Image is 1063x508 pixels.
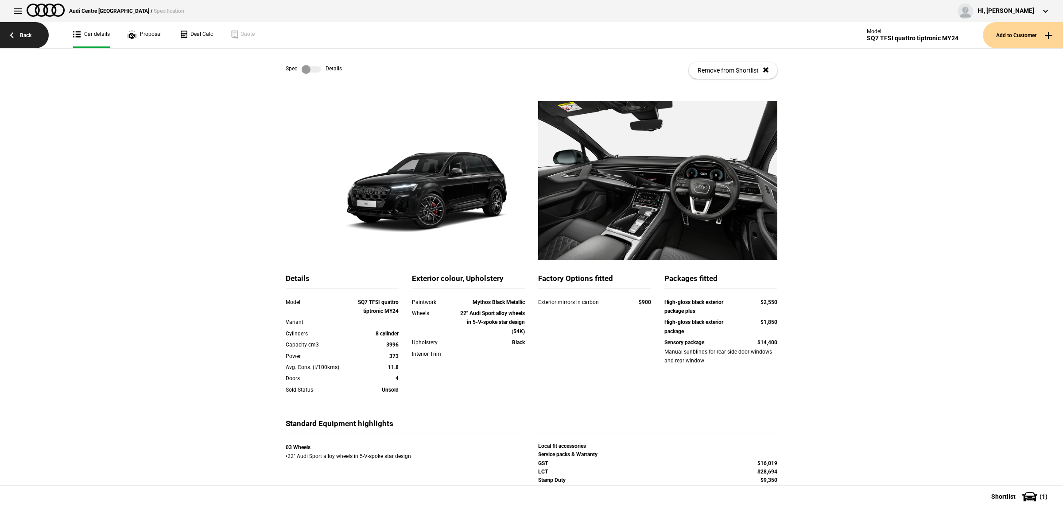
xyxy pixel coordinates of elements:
[286,318,353,327] div: Variant
[757,460,777,466] strong: $16,019
[73,22,110,48] a: Car details
[286,273,399,289] div: Details
[388,364,399,370] strong: 11.8
[867,35,958,42] div: SQ7 TFSI quattro tiptronic MY24
[538,443,586,449] strong: Local fit accessories
[396,375,399,381] strong: 4
[978,7,1034,15] div: Hi, [PERSON_NAME]
[538,273,651,289] div: Factory Options fitted
[538,298,617,307] div: Exterior mirrors in carbon
[760,299,777,305] strong: $2,550
[286,340,353,349] div: Capacity cm3
[512,339,525,346] strong: Black
[757,339,777,346] strong: $14,400
[760,477,777,483] strong: $9,350
[664,299,723,314] strong: High-gloss black exterior package plus
[286,329,353,338] div: Cylinders
[664,319,723,334] strong: High-gloss black exterior package
[473,299,525,305] strong: Mythos Black Metallic
[286,374,353,383] div: Doors
[639,299,651,305] strong: $900
[757,469,777,475] strong: $28,694
[978,485,1063,508] button: Shortlist(1)
[983,22,1063,48] button: Add to Customer
[27,4,65,17] img: audi.png
[286,444,310,450] strong: 03 Wheels
[538,469,548,475] strong: LCT
[286,363,353,372] div: Avg. Cons. (l/100kms)
[286,385,353,394] div: Sold Status
[412,273,525,289] div: Exterior colour, Upholstery
[69,7,184,15] div: Audi Centre [GEOGRAPHIC_DATA] /
[286,419,525,434] div: Standard Equipment highlights
[460,310,525,335] strong: 22" Audi Sport alloy wheels in 5-V-spoke star design (54K)
[1040,493,1047,500] span: ( 1 )
[664,347,777,366] div: Manual sunblinds for rear side door windows and rear window
[689,62,777,79] button: Remove from Shortlist
[358,299,399,314] strong: SQ7 TFSI quattro tiptronic MY24
[760,319,777,325] strong: $1,850
[412,350,457,358] div: Interior Trim
[389,353,399,359] strong: 373
[664,273,777,289] div: Packages fitted
[412,309,457,318] div: Wheels
[867,28,958,35] div: Model
[538,460,548,466] strong: GST
[154,8,184,14] span: Specification
[286,352,353,361] div: Power
[538,477,566,483] strong: Stamp Duty
[376,331,399,337] strong: 8 cylinder
[179,22,213,48] a: Deal Calc
[286,65,342,74] div: Spec Details
[664,339,704,346] strong: Sensory package
[286,298,353,307] div: Model
[412,298,457,307] div: Paintwork
[386,342,399,348] strong: 3996
[538,451,597,458] strong: Service packs & Warranty
[991,493,1016,500] span: Shortlist
[128,22,162,48] a: Proposal
[286,443,525,461] div: • 22" Audi Sport alloy wheels in 5-V-spoke star design
[412,338,457,347] div: Upholstery
[382,387,399,393] strong: Unsold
